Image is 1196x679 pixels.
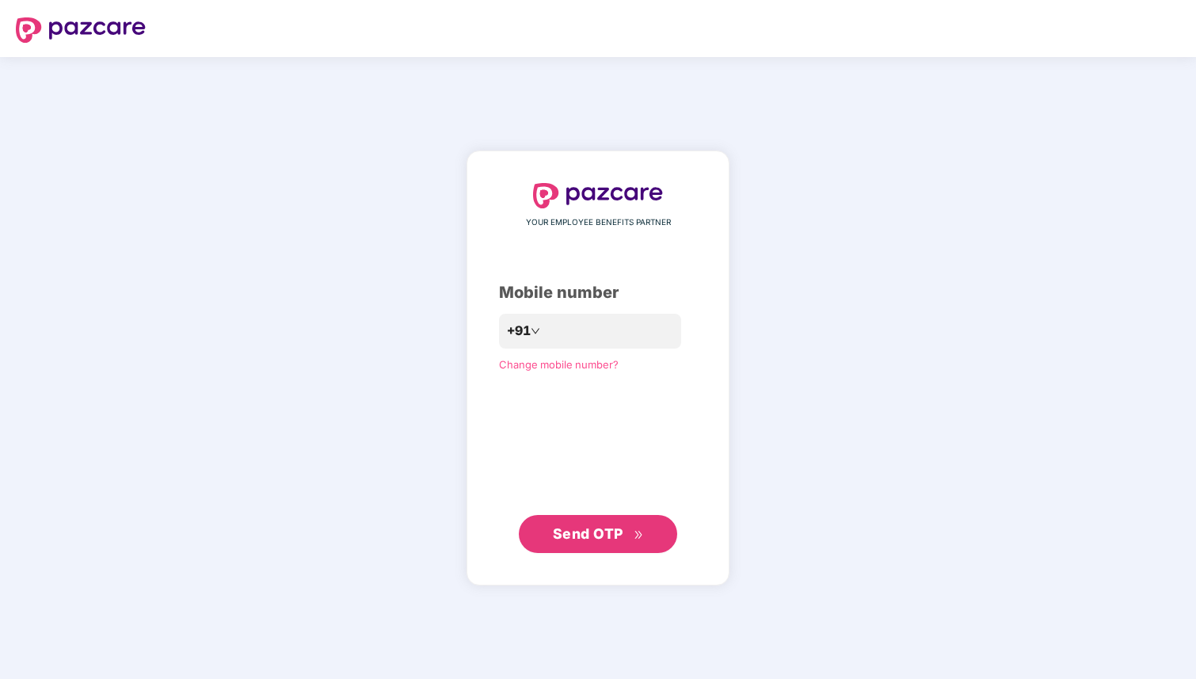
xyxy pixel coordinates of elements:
a: Change mobile number? [499,358,619,371]
div: Mobile number [499,280,697,305]
img: logo [16,17,146,43]
button: Send OTPdouble-right [519,515,677,553]
img: logo [533,183,663,208]
span: Send OTP [553,525,623,542]
span: +91 [507,321,531,341]
span: down [531,326,540,336]
span: YOUR EMPLOYEE BENEFITS PARTNER [526,216,671,229]
span: double-right [634,530,644,540]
